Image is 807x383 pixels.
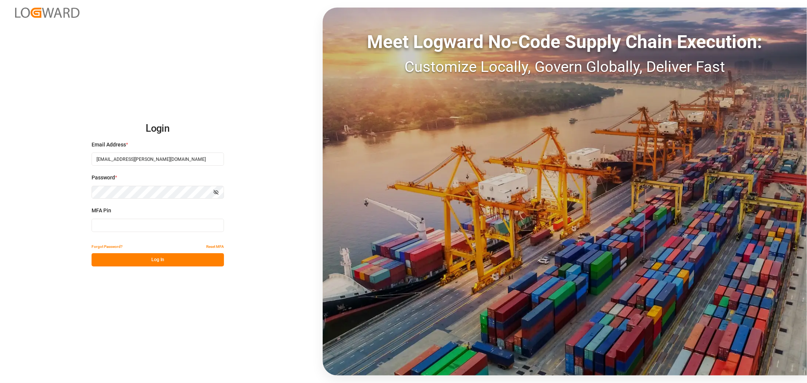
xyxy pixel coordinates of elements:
input: Enter your email [92,153,224,166]
button: Reset MFA [206,240,224,253]
button: Forgot Password? [92,240,123,253]
h2: Login [92,117,224,141]
span: Email Address [92,141,126,149]
span: MFA Pin [92,207,111,215]
span: Password [92,174,115,182]
button: Log In [92,253,224,266]
div: Customize Locally, Govern Globally, Deliver Fast [323,56,807,78]
div: Meet Logward No-Code Supply Chain Execution: [323,28,807,56]
img: Logward_new_orange.png [15,8,79,18]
